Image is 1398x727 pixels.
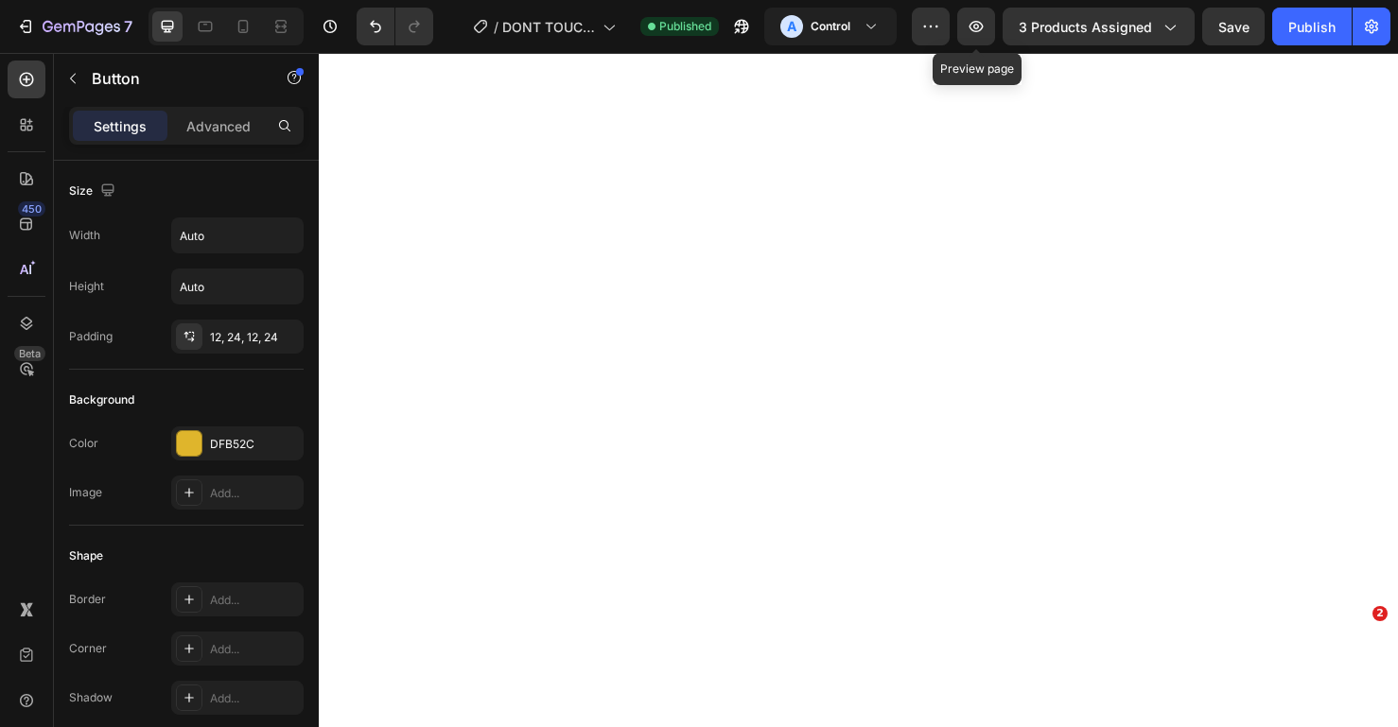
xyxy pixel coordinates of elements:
[1334,634,1379,680] iframe: Intercom live chat
[94,116,147,136] p: Settings
[69,484,102,501] div: Image
[210,592,299,609] div: Add...
[1019,17,1152,37] span: 3 products assigned
[186,116,251,136] p: Advanced
[764,8,897,45] button: AControl
[1003,8,1195,45] button: 3 products assigned
[69,591,106,608] div: Border
[210,329,299,346] div: 12, 24, 12, 24
[210,690,299,707] div: Add...
[69,547,103,564] div: Shape
[1372,606,1388,621] span: 2
[357,8,433,45] div: Undo/Redo
[69,435,98,452] div: Color
[18,201,45,216] div: 450
[69,179,119,204] div: Size
[172,269,303,303] input: Auto
[210,436,299,453] div: DFB52C
[8,8,141,45] button: 7
[494,17,498,37] span: /
[69,328,113,345] div: Padding
[811,17,850,36] h3: Control
[69,278,104,295] div: Height
[14,346,45,361] div: Beta
[1202,8,1265,45] button: Save
[659,18,711,35] span: Published
[210,641,299,658] div: Add...
[69,391,134,408] div: Background
[1272,8,1352,45] button: Publish
[69,689,113,706] div: Shadow
[92,67,253,90] p: Button
[69,640,107,657] div: Corner
[1218,19,1249,35] span: Save
[787,17,796,36] p: A
[172,218,303,252] input: Auto
[210,485,299,502] div: Add...
[124,15,132,38] p: 7
[69,227,100,244] div: Width
[319,53,1398,727] iframe: Design area
[502,17,595,37] span: DONT TOUCH Group Product - [PERSON_NAME]'s
[1288,17,1336,37] div: Publish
